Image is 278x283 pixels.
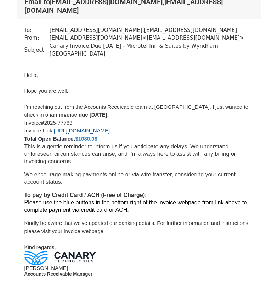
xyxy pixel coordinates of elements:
[24,88,68,94] span: Hope you are well.
[24,199,247,213] span: Please use the blue buttons in the bottom right of the invoice webpage from link above to complet...
[50,34,254,42] td: [EMAIL_ADDRESS][DOMAIN_NAME] < [EMAIL_ADDRESS][DOMAIN_NAME] >
[24,171,236,185] span: We encourage making payments online or via wire transfer, considering your current account status.
[24,251,96,265] img: c29b55174a6d10e35b8ed12ea38c4a16ab5ad042.png
[243,249,278,283] iframe: Chat Widget
[24,34,50,42] td: From:
[54,128,110,134] font: [URL][DOMAIN_NAME]
[24,119,254,127] li: 2025-77783
[24,72,38,78] span: Hello,
[24,136,75,142] span: Total Open Balance:
[24,220,250,234] span: Kindly be aware that we've updated our banking details. For further information and instructions,...
[78,136,97,142] font: 1080.08
[75,136,78,142] font: $
[50,42,254,58] td: Canary Invoice Due [DATE] - Microtel Inn & Suites by Wyndham [GEOGRAPHIC_DATA]
[24,244,56,250] span: Kind regards,
[24,192,147,198] strong: To pay by Credit Card / ACH (Free of Charge):
[24,127,254,135] li: Invoice Link:
[24,42,50,58] td: Subject:
[24,271,93,277] span: Accounts Receivable Manager
[24,265,68,271] span: [PERSON_NAME]
[51,112,107,118] strong: an invoice due [DATE]
[24,104,249,118] span: I'm reaching out from the Accounts Receivable team at [GEOGRAPHIC_DATA]. I just wanted to check i...
[24,26,50,34] td: To:
[24,143,236,164] span: This is a gentle reminder to inform us if you anticipate any delays. We understand unforeseen cir...
[50,26,254,34] td: [EMAIL_ADDRESS][DOMAIN_NAME] , [EMAIL_ADDRESS][DOMAIN_NAME]
[24,120,44,126] span: Invoice#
